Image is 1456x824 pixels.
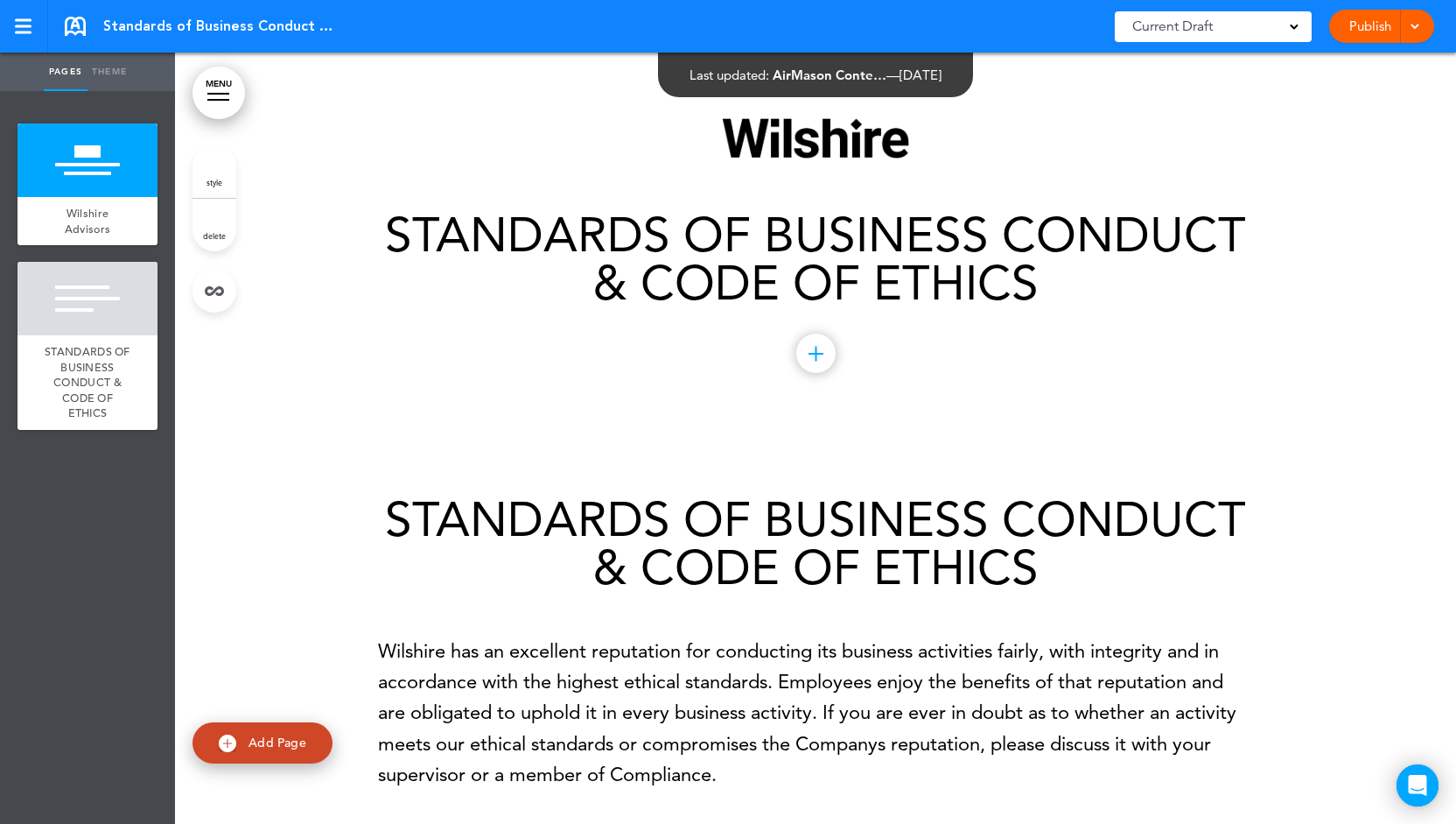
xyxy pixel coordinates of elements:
span: Add Page [248,735,306,750]
a: Pages [44,53,87,91]
p: Wilshire has an excellent reputation for conducting its business activities fairly, with integrit... [378,636,1253,790]
div: — [689,68,941,81]
span: Last updated: [689,67,769,83]
a: Wilshire Advisors [17,197,157,245]
img: add.svg [219,735,236,752]
h1: STANDARDS OF BUSINESS CONDUCT & CODE OF ETHICS [378,496,1253,592]
span: style [206,177,222,187]
a: Theme [87,53,131,91]
span: Wilshire Advisors [65,206,110,236]
div: Open Intercom Messenger [1396,764,1438,806]
span: delete [203,230,226,241]
a: MENU [192,67,245,119]
h1: STANDARDS OF BUSINESS CONDUCT & CODE OF ETHICS [378,211,1253,307]
a: Publish [1342,10,1397,43]
span: [DATE] [899,67,941,83]
span: Current Draft [1132,14,1213,39]
a: STANDARDS OF BUSINESS CONDUCT & CODE OF ETHICS [17,335,157,430]
a: delete [192,199,236,251]
span: STANDARDS OF BUSINESS CONDUCT & CODE OF ETHICS [45,344,130,420]
span: Standards of Business Conduct & Code of Ethics [103,17,339,36]
a: style [192,145,236,198]
span: AirMason Conte… [773,67,886,83]
img: 1756882729892-1.png [722,118,909,158]
a: Add Page [192,722,332,764]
